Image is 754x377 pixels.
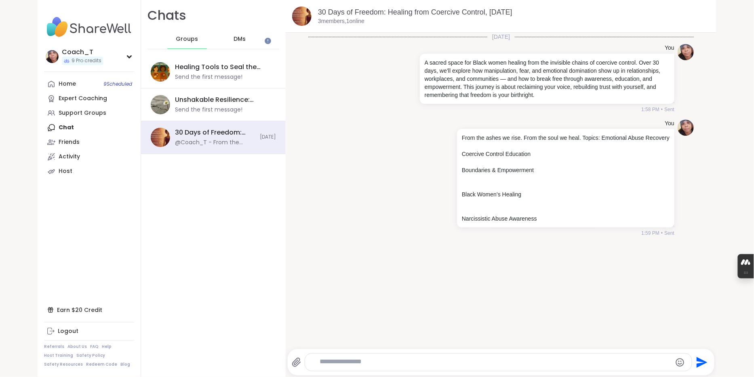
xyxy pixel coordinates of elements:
[487,33,515,41] span: [DATE]
[462,166,670,174] p: Boundaries & Empowerment
[675,358,685,367] button: Emoji picker
[59,167,72,175] div: Host
[44,91,134,106] a: Expert Coaching
[59,80,76,88] div: Home
[175,139,255,147] div: @Coach_T - From the ashes we rise. From the soul we heal. Topics: Emotional Abuse Recovery Coerci...
[151,95,170,114] img: Unshakable Resilience: Bounce Back Stronger , Oct 17
[90,344,99,350] a: FAQ
[72,57,101,64] span: 9 Pro credits
[462,134,670,142] p: From the ashes we rise. From the soul we heal. Topics: Emotional Abuse Recovery
[641,230,659,237] span: 1:59 PM
[175,95,271,104] div: Unshakable Resilience: Bounce Back Stronger , [DATE]
[44,135,134,150] a: Friends
[44,106,134,120] a: Support Groups
[62,48,103,57] div: Coach_T
[176,35,198,43] span: Groups
[678,120,694,136] img: https://sharewell-space-live.sfo3.digitaloceanspaces.com/user-generated/4f846c8f-9036-431e-be73-f...
[44,150,134,164] a: Activity
[86,362,117,367] a: Redeem Code
[103,81,132,87] span: 9 Scheduled
[318,17,364,25] p: 3 members, 1 online
[425,59,670,99] p: A sacred space for Black women healing from the invisible chains of coercive control. Over 30 day...
[147,6,186,25] h1: Chats
[462,215,670,223] p: Narcissistic Abuse Awareness
[318,8,512,16] a: 30 Days of Freedom: Healing from Coercive Control, [DATE]
[44,344,64,350] a: Referrals
[120,362,130,367] a: Blog
[175,63,271,72] div: Healing Tools to Seal the Wounds, [DATE]
[44,13,134,41] img: ShareWell Nav Logo
[678,44,694,60] img: https://sharewell-space-live.sfo3.digitaloceanspaces.com/user-generated/4f846c8f-9036-431e-be73-f...
[46,50,59,63] img: Coach_T
[67,344,87,350] a: About Us
[661,106,663,113] span: •
[102,344,112,350] a: Help
[59,109,106,117] div: Support Groups
[151,62,170,82] img: Healing Tools to Seal the Wounds, Oct 17
[58,327,78,335] div: Logout
[44,164,134,179] a: Host
[151,128,170,147] img: 30 Days of Freedom: Healing from Coercive Control, Oct 15
[665,120,674,128] h4: You
[665,44,674,52] h4: You
[320,358,663,367] textarea: Type your message
[175,73,242,81] div: Send the first message!
[265,38,271,44] iframe: Spotlight
[260,134,276,141] span: [DATE]
[641,106,659,113] span: 1:58 PM
[59,95,107,103] div: Expert Coaching
[462,150,670,158] p: Coercive Control Education
[692,353,710,371] button: Send
[292,6,312,26] img: 30 Days of Freedom: Healing from Coercive Control, Oct 15
[175,106,242,114] div: Send the first message!
[76,353,105,358] a: Safety Policy
[44,362,83,367] a: Safety Resources
[664,106,674,113] span: Sent
[44,353,73,358] a: Host Training
[44,77,134,91] a: Home9Scheduled
[59,153,80,161] div: Activity
[462,190,670,198] p: Black Women’s Healing
[175,128,255,137] div: 30 Days of Freedom: Healing from Coercive Control, [DATE]
[234,35,246,43] span: DMs
[661,230,663,237] span: •
[59,138,80,146] div: Friends
[44,303,134,317] div: Earn $20 Credit
[664,230,674,237] span: Sent
[44,324,134,339] a: Logout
